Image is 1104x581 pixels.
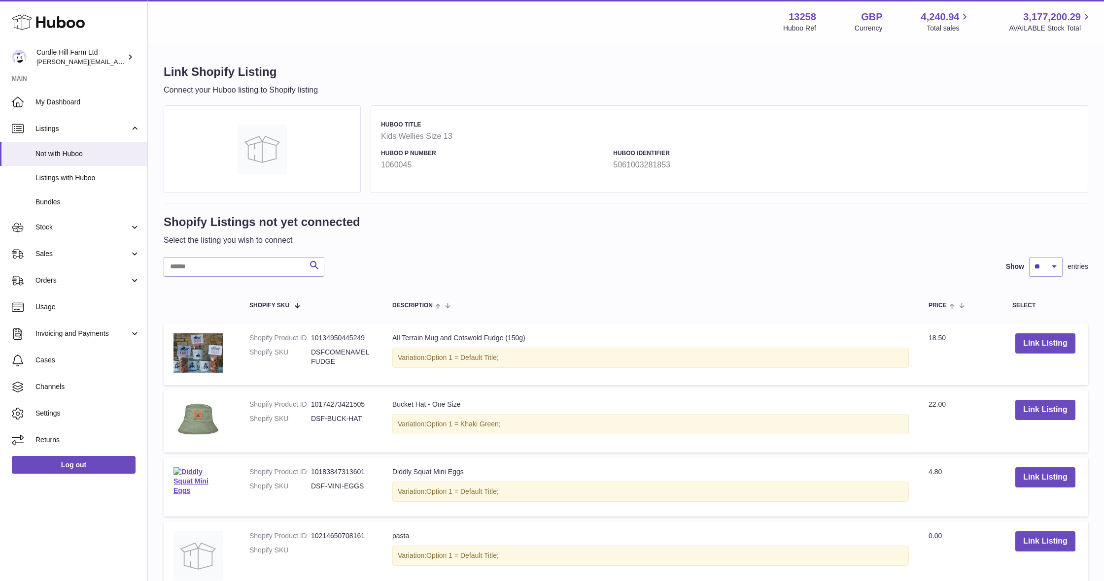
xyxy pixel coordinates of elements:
span: Stock [35,223,130,232]
span: entries [1068,262,1088,271]
span: Channels [35,382,140,391]
img: Diddly Squat Mini Eggs [173,467,223,495]
div: Variation: [392,546,909,566]
h1: Link Shopify Listing [164,64,318,80]
span: Price [929,302,947,309]
dt: Shopify Product ID [249,333,311,343]
img: All Terrain Mug and Cotswold Fudge (150g) [173,333,223,373]
span: AVAILABLE Stock Total [1009,24,1092,33]
strong: 5061003281853 [613,160,840,170]
div: Variation: [392,348,909,368]
img: Kids Wellies Size 13 [238,125,287,174]
span: 4.80 [929,468,942,476]
img: miranda@diddlysquatfarmshop.com [12,50,27,65]
span: Returns [35,435,140,445]
span: Description [392,302,433,309]
span: Not with Huboo [35,149,140,159]
h4: Huboo P number [381,149,608,157]
span: Option 1 = Default Title; [426,487,499,495]
span: 18.50 [929,334,946,342]
span: Bundles [35,197,140,207]
strong: 13258 [789,10,816,24]
div: Bucket Hat - One Size [392,400,909,409]
dt: Shopify Product ID [249,531,311,541]
dd: DSF-BUCK-HAT [311,414,373,423]
span: Orders [35,276,130,285]
span: Listings with Huboo [35,173,140,183]
strong: Kids Wellies Size 13 [381,131,1073,142]
span: Cases [35,355,140,365]
dt: Shopify SKU [249,482,311,491]
dt: Shopify SKU [249,414,311,423]
h1: Shopify Listings not yet connected [164,214,360,230]
div: Variation: [392,482,909,502]
dd: 10183847313601 [311,467,373,477]
img: pasta [173,531,223,581]
dt: Shopify Product ID [249,467,311,477]
p: Select the listing you wish to connect [164,235,360,246]
span: 22.00 [929,400,946,408]
div: Variation: [392,414,909,434]
p: Connect your Huboo listing to Shopify listing [164,85,318,96]
a: Log out [12,456,136,474]
dd: DSF-MINI-EGGS [311,482,373,491]
span: Shopify SKU [249,302,289,309]
div: Currency [855,24,883,33]
strong: GBP [861,10,882,24]
dt: Shopify SKU [249,546,311,555]
a: 3,177,200.29 AVAILABLE Stock Total [1009,10,1092,33]
span: [PERSON_NAME][EMAIL_ADDRESS][DOMAIN_NAME] [36,58,198,65]
button: Link Listing [1015,400,1075,420]
span: Total sales [927,24,970,33]
span: Option 1 = Default Title; [426,354,499,361]
div: Diddly Squat Mini Eggs [392,467,909,477]
button: Link Listing [1015,531,1075,551]
span: Option 1 = Khaki Green; [426,420,501,428]
h4: Huboo Identifier [613,149,840,157]
dd: 10134950445249 [311,333,373,343]
div: Select [1012,302,1078,309]
dd: DSFCOMENAMELFUDGE [311,348,373,366]
span: Option 1 = Default Title; [426,551,499,559]
span: 4,240.94 [921,10,960,24]
a: 4,240.94 Total sales [921,10,971,33]
span: Listings [35,124,130,133]
span: 0.00 [929,532,942,540]
dt: Shopify Product ID [249,400,311,409]
span: My Dashboard [35,97,140,107]
div: Curdle Hill Farm Ltd [36,48,125,66]
dd: 10174273421505 [311,400,373,409]
dd: 10214650708161 [311,531,373,541]
div: Huboo Ref [783,24,816,33]
span: Invoicing and Payments [35,329,130,338]
span: 3,177,200.29 [1023,10,1081,24]
div: All Terrain Mug and Cotswold Fudge (150g) [392,333,909,343]
button: Link Listing [1015,467,1075,487]
span: Settings [35,409,140,418]
img: Bucket Hat - One Size [173,400,223,440]
dt: Shopify SKU [249,348,311,366]
button: Link Listing [1015,333,1075,354]
span: Usage [35,302,140,312]
strong: 1060045 [381,160,608,170]
div: pasta [392,531,909,541]
h4: Huboo Title [381,121,1073,129]
label: Show [1006,262,1024,271]
span: Sales [35,249,130,258]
